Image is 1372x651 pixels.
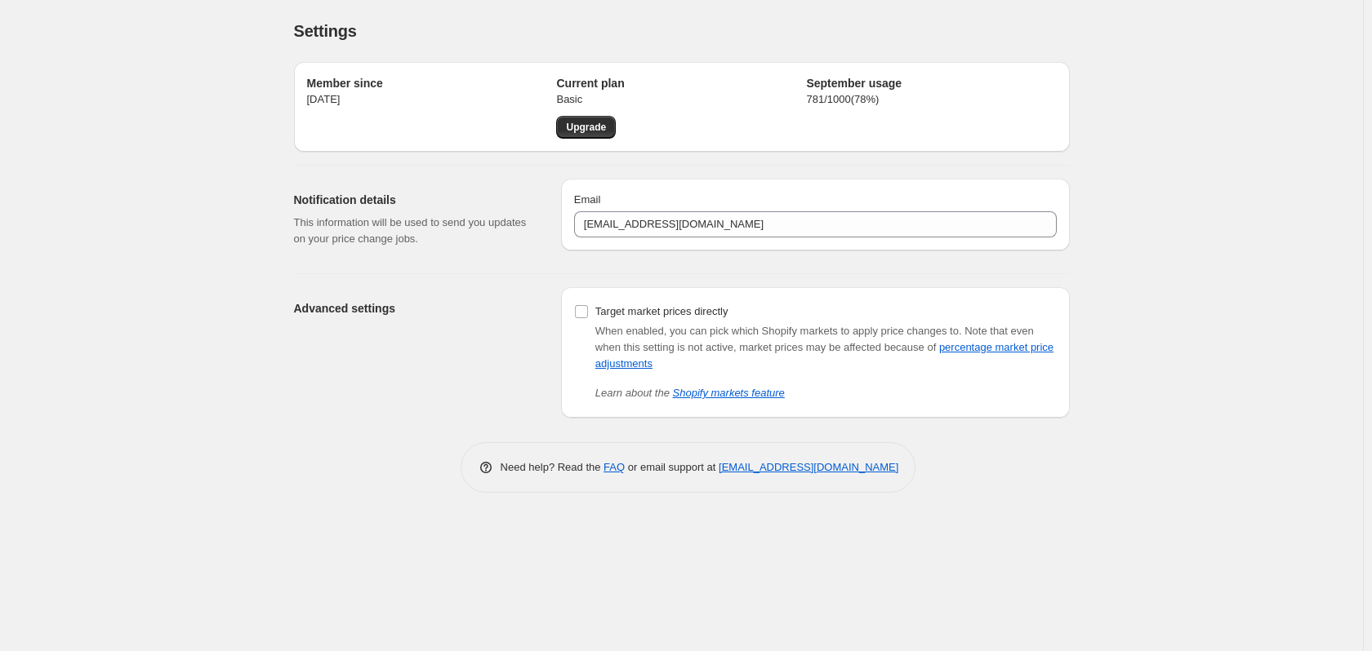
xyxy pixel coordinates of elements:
[307,91,557,108] p: [DATE]
[294,300,535,317] h2: Advanced settings
[595,305,728,317] span: Target market prices directly
[574,193,601,206] span: Email
[556,75,806,91] h2: Current plan
[294,215,535,247] p: This information will be used to send you updates on your price change jobs.
[566,121,606,134] span: Upgrade
[307,75,557,91] h2: Member since
[719,461,898,473] a: [EMAIL_ADDRESS][DOMAIN_NAME]
[595,325,1053,370] span: Note that even when this setting is not active, market prices may be affected because of
[595,325,962,337] span: When enabled, you can pick which Shopify markets to apply price changes to.
[294,22,357,40] span: Settings
[625,461,719,473] span: or email support at
[501,461,604,473] span: Need help? Read the
[806,91,1056,108] p: 781 / 1000 ( 78 %)
[806,75,1056,91] h2: September usage
[556,116,616,139] a: Upgrade
[556,91,806,108] p: Basic
[595,387,785,399] i: Learn about the
[294,192,535,208] h2: Notification details
[673,387,785,399] a: Shopify markets feature
[604,461,625,473] a: FAQ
